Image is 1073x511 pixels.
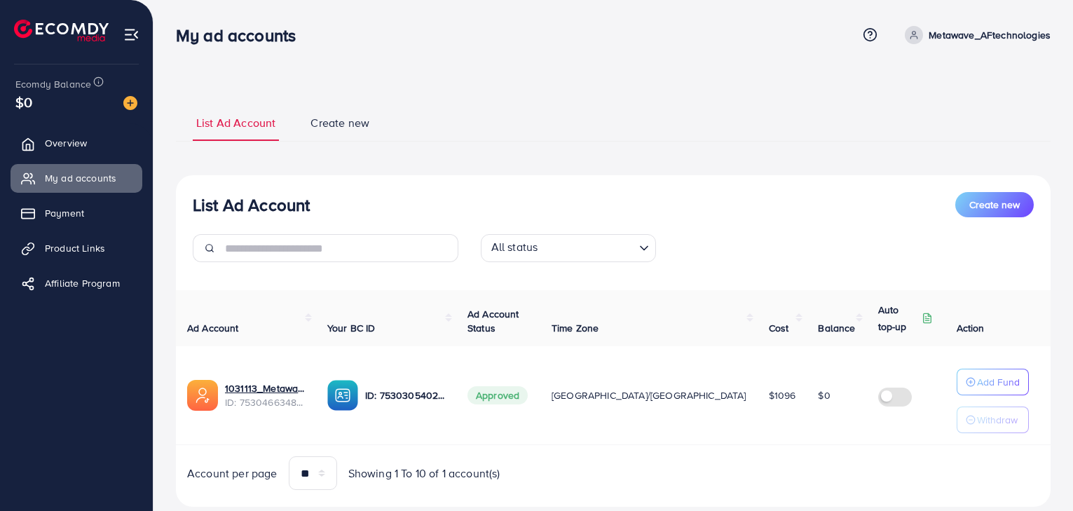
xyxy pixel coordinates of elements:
p: ID: 7530305402353795080 [365,387,445,404]
span: $1096 [769,388,796,402]
iframe: Chat [1013,448,1062,500]
span: Create new [969,198,1020,212]
span: List Ad Account [196,115,275,131]
span: [GEOGRAPHIC_DATA]/[GEOGRAPHIC_DATA] [552,388,746,402]
span: Ad Account Status [467,307,519,335]
input: Search for option [542,237,633,259]
span: Showing 1 To 10 of 1 account(s) [348,465,500,482]
button: Create new [955,192,1034,217]
a: My ad accounts [11,164,142,192]
span: Create new [310,115,369,131]
a: 1031113_Metawave_AFtechnologies_1753323342931 [225,381,305,395]
span: Payment [45,206,84,220]
div: Search for option [481,234,656,262]
p: Metawave_AFtechnologies [929,27,1051,43]
a: Overview [11,129,142,157]
span: Account per page [187,465,278,482]
span: Your BC ID [327,321,376,335]
span: Action [957,321,985,335]
a: Payment [11,199,142,227]
a: Affiliate Program [11,269,142,297]
p: Withdraw [977,411,1018,428]
a: Product Links [11,234,142,262]
span: ID: 7530466348280135697 [225,395,305,409]
img: ic-ba-acc.ded83a64.svg [327,380,358,411]
span: Approved [467,386,528,404]
h3: My ad accounts [176,25,307,46]
img: image [123,96,137,110]
span: Product Links [45,241,105,255]
span: Time Zone [552,321,599,335]
div: <span class='underline'>1031113_Metawave_AFtechnologies_1753323342931</span></br>7530466348280135697 [225,381,305,410]
button: Add Fund [957,369,1029,395]
button: Withdraw [957,407,1029,433]
span: Ecomdy Balance [15,77,91,91]
span: Cost [769,321,789,335]
span: My ad accounts [45,171,116,185]
span: Ad Account [187,321,239,335]
span: $0 [15,92,32,112]
span: Overview [45,136,87,150]
span: All status [488,236,541,259]
p: Auto top-up [878,301,919,335]
span: $0 [818,388,830,402]
span: Balance [818,321,855,335]
span: Affiliate Program [45,276,120,290]
img: ic-ads-acc.e4c84228.svg [187,380,218,411]
h3: List Ad Account [193,195,310,215]
a: Metawave_AFtechnologies [899,26,1051,44]
img: logo [14,20,109,41]
p: Add Fund [977,374,1020,390]
img: menu [123,27,139,43]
